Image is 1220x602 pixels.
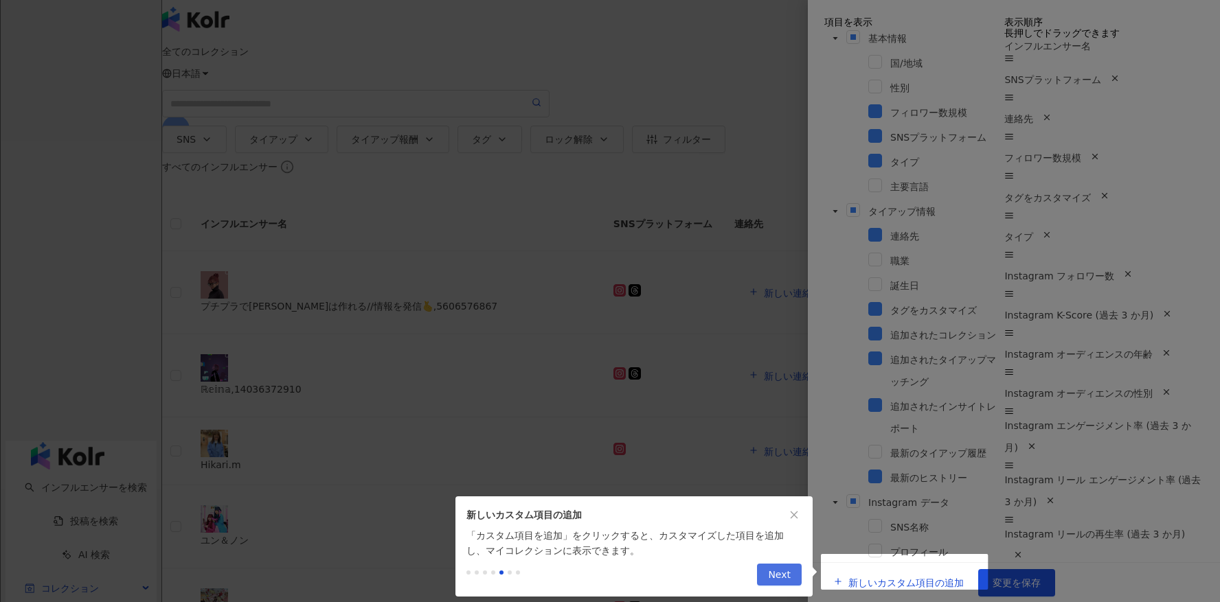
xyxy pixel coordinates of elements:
span: Next [768,564,791,586]
button: 変更を保存 [978,569,1055,597]
button: Next [757,564,802,586]
span: close [789,510,799,520]
div: 「カスタム項目を追加」をクリックすると、カスタマイズした項目を追加し、マイコレクションに表示できます。 [455,528,813,558]
button: 新しいカスタム項目の追加 [819,568,978,596]
span: 新しいカスタム項目の追加 [848,577,964,588]
div: 新しいカスタム項目の追加 [466,507,802,522]
button: close [787,507,802,522]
